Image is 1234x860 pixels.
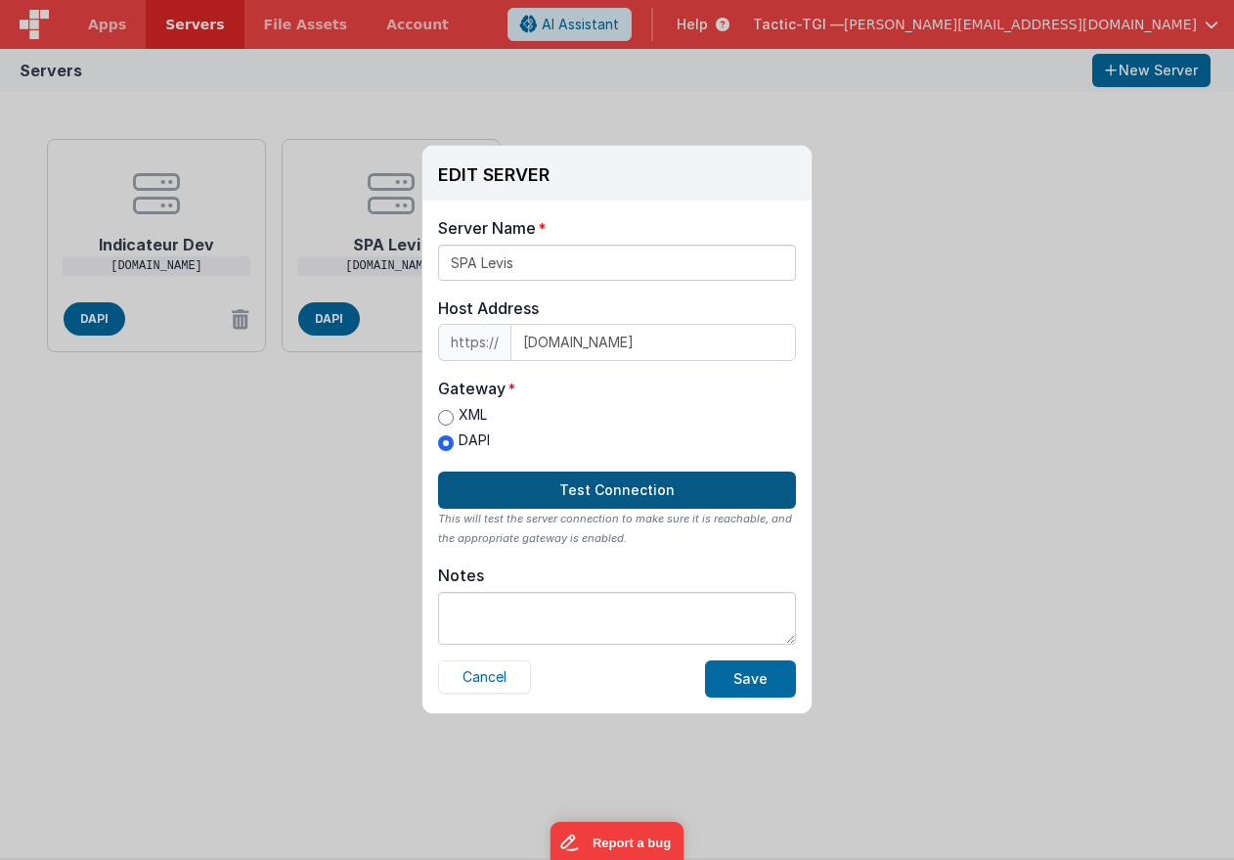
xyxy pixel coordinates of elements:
[438,660,531,694] button: Cancel
[438,410,454,426] input: XML
[438,377,506,400] div: Gateway
[438,435,454,451] input: DAPI
[438,245,796,281] input: My Server
[438,566,484,585] div: Notes
[438,216,536,240] div: Server Name
[438,324,510,361] span: https://
[438,405,490,426] label: XML
[438,430,490,451] label: DAPI
[438,472,796,509] button: Test Connection
[705,660,796,698] button: Save
[438,165,550,185] h3: EDIT SERVER
[438,296,796,320] div: Host Address
[510,324,796,361] input: IP or domain name
[438,509,796,548] div: This will test the server connection to make sure it is reachable, and the appropriate gateway is...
